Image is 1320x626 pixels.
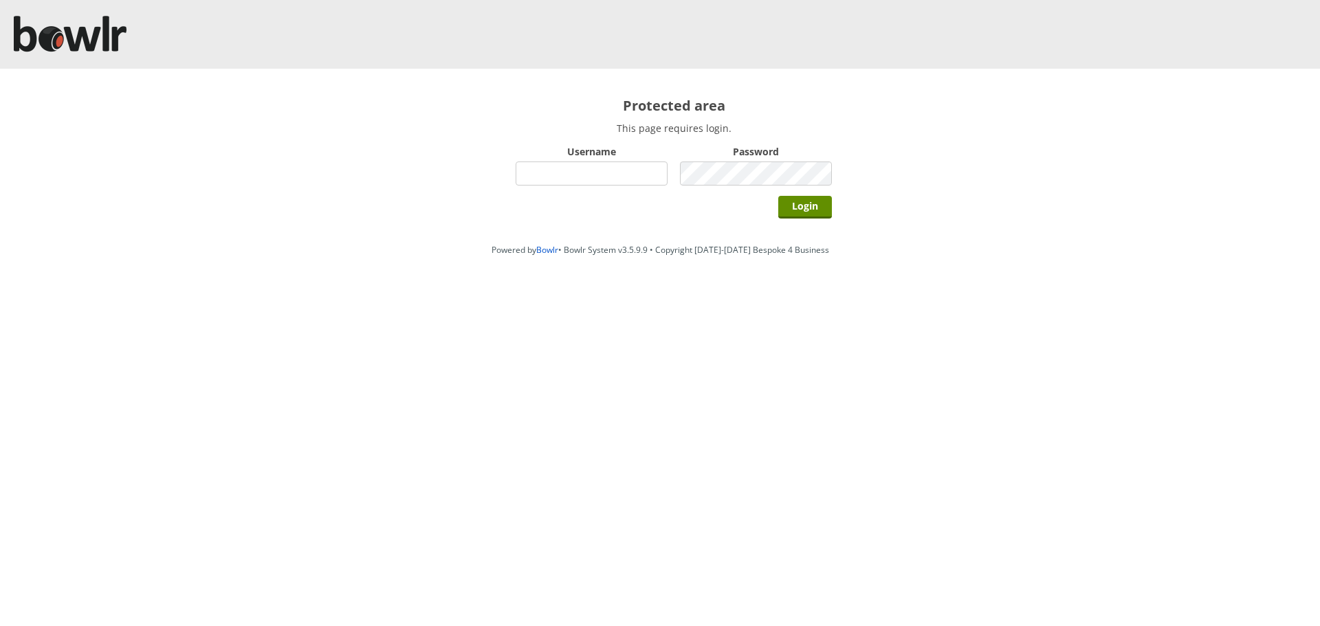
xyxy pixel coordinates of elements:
a: Bowlr [536,244,558,256]
span: Powered by • Bowlr System v3.5.9.9 • Copyright [DATE]-[DATE] Bespoke 4 Business [492,244,829,256]
input: Login [778,196,832,219]
h2: Protected area [516,96,832,115]
label: Password [680,145,832,158]
p: This page requires login. [516,122,832,135]
label: Username [516,145,668,158]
